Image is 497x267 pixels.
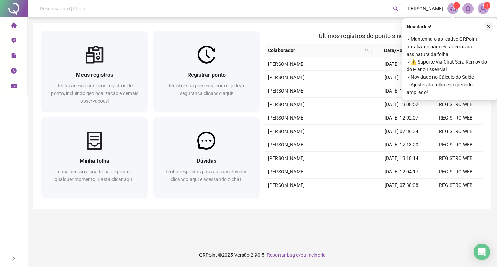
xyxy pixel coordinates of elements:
span: notification [450,6,456,12]
td: REGISTRO WEB [429,192,483,206]
td: REGISTRO WEB [429,138,483,152]
td: REGISTRO WEB [429,98,483,111]
span: search [365,48,369,53]
span: ⚬ Novidade no Cálculo do Saldo! [407,73,493,81]
td: [DATE] 07:38:08 [374,179,429,192]
span: [PERSON_NAME] [268,142,305,147]
span: Data/Hora [374,47,417,54]
td: REGISTRO WEB [429,179,483,192]
span: [PERSON_NAME] [406,5,443,12]
span: Meus registros [76,71,113,78]
span: ⚬ ⚠️ Suporte Via Chat Será Removido do Plano Essencial [407,58,493,73]
td: [DATE] 12:04:17 [374,165,429,179]
span: ⚬ Ajustes da folha com período ampliado! [407,81,493,96]
span: environment [11,35,17,48]
span: Tenha acesso a sua folha de ponto a qualquer momento. Basta clicar aqui! [55,169,135,182]
span: right [11,256,16,261]
span: home [11,19,17,33]
a: Registrar pontoRegistre sua presença com rapidez e segurança clicando aqui! [153,31,260,112]
span: [PERSON_NAME] [268,88,305,94]
span: ⚬ Mantenha o aplicativo QRPoint atualizado para evitar erros na assinatura da folha! [407,35,493,58]
span: file [11,50,17,64]
span: [PERSON_NAME] [268,61,305,67]
span: schedule [11,80,17,94]
span: [PERSON_NAME] [268,169,305,174]
sup: Atualize o seu contato no menu Meus Dados [484,2,490,9]
span: [PERSON_NAME] [268,155,305,161]
td: [DATE] 07:36:34 [374,125,429,138]
span: [PERSON_NAME] [268,102,305,107]
span: bell [465,6,471,12]
span: Registrar ponto [187,71,226,78]
td: REGISTRO WEB [429,111,483,125]
td: [DATE] 13:18:14 [374,152,429,165]
td: REGISTRO WEB [429,165,483,179]
span: search [393,6,398,11]
span: Versão [234,252,250,258]
div: Open Intercom Messenger [474,244,490,260]
span: Novidades ! [407,23,431,30]
span: clock-circle [11,65,17,79]
td: REGISTRO WEB [429,125,483,138]
a: Meus registrosTenha acesso aos seus registros de ponto, incluindo geolocalização e demais observa... [41,31,148,112]
th: Data/Hora [372,44,425,57]
td: [DATE] 12:02:07 [374,111,429,125]
span: [PERSON_NAME] [268,75,305,80]
span: close [486,24,491,29]
span: Últimos registros de ponto sincronizados [319,32,430,39]
td: [DATE] 13:08:52 [374,98,429,111]
sup: 1 [453,2,460,9]
span: [PERSON_NAME] [268,128,305,134]
span: Tenha respostas para as suas dúvidas clicando aqui e acessando o chat! [165,169,247,182]
a: DúvidasTenha respostas para as suas dúvidas clicando aqui e acessando o chat! [153,117,260,198]
span: Minha folha [80,158,109,164]
td: [DATE] 12:05:42 [374,71,429,84]
span: 1 [456,3,458,8]
a: Minha folhaTenha acesso a sua folha de ponto a qualquer momento. Basta clicar aqui! [41,117,148,198]
img: 89100 [478,3,488,14]
span: Dúvidas [197,158,216,164]
span: 1 [486,3,488,8]
span: [PERSON_NAME] [268,115,305,121]
span: Registre sua presença com rapidez e segurança clicando aqui! [167,83,245,96]
span: [PERSON_NAME] [268,182,305,188]
footer: QRPoint © 2025 - 2.90.5 - [28,243,497,267]
td: [DATE] 17:13:26 [374,84,429,98]
td: [DATE] 17:13:20 [374,138,429,152]
span: search [363,45,370,56]
span: Reportar bug e/ou melhoria [267,252,326,258]
td: [DATE] 17:12:40 [374,192,429,206]
span: Colaborador [268,47,362,54]
span: Tenha acesso aos seus registros de ponto, incluindo geolocalização e demais observações! [51,83,138,104]
td: [DATE] 13:28:58 [374,57,429,71]
td: REGISTRO WEB [429,152,483,165]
